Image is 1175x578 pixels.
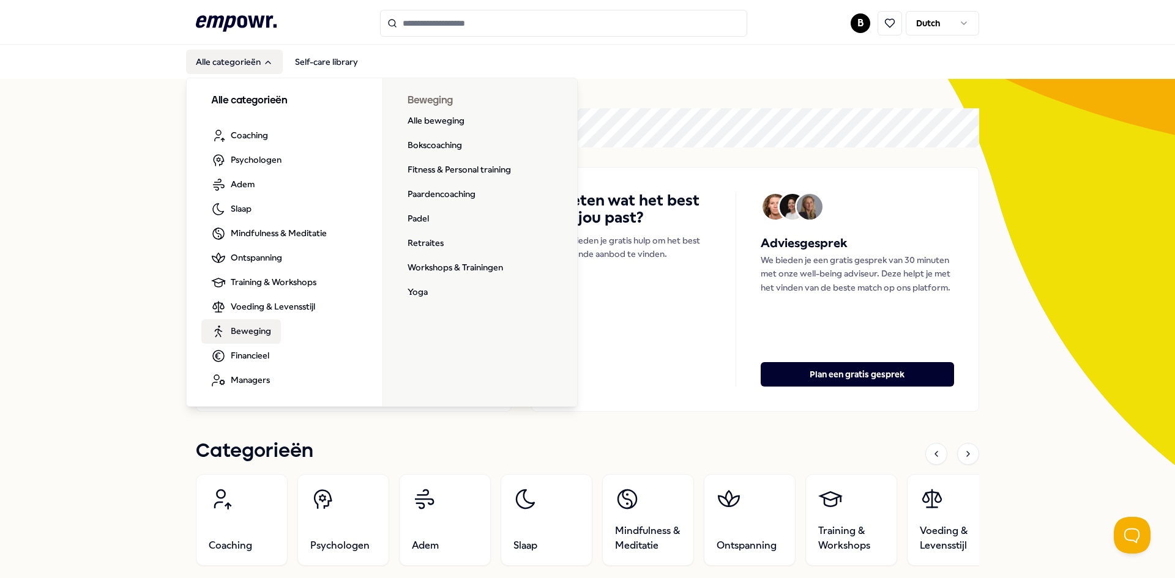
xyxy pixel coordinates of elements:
h3: Beweging [408,93,554,109]
a: Retraites [398,231,453,256]
span: Voeding & Levensstijl [231,300,315,313]
span: Training & Workshops [231,275,316,289]
a: Voeding & Levensstijl [907,474,999,566]
a: Voeding & Levensstijl [201,295,325,319]
button: Alle categorieën [186,50,283,74]
button: Plan een gratis gesprek [761,362,954,387]
a: Fitness & Personal training [398,158,521,182]
a: Slaap [201,197,261,221]
span: Managers [231,373,270,387]
span: Ontspanning [717,538,777,553]
iframe: Help Scout Beacon - Open [1114,517,1151,554]
h3: Alle categorieën [211,93,358,109]
p: We bieden je gratis hulp om het best passende aanbod te vinden. [556,234,711,261]
a: Training & Workshops [805,474,897,566]
a: Mindfulness & Meditatie [602,474,694,566]
a: Yoga [398,280,438,305]
a: Coaching [196,474,288,566]
a: Ontspanning [201,246,292,270]
img: Avatar [797,194,822,220]
span: Coaching [231,128,268,142]
span: Psychologen [310,538,370,553]
span: Slaap [231,202,252,215]
span: Mindfulness & Meditatie [231,226,327,240]
a: Padel [398,207,439,231]
a: Training & Workshops [201,270,326,295]
span: Training & Workshops [818,524,884,553]
a: Ontspanning [704,474,796,566]
a: Adem [201,172,264,197]
button: B [851,13,870,33]
a: Self-care library [285,50,368,74]
a: Slaap [501,474,592,566]
h5: Adviesgesprek [761,234,954,253]
a: Alle beweging [398,109,474,133]
h4: Weten wat het best bij jou past? [556,192,711,226]
span: Psychologen [231,153,282,166]
input: Search for products, categories or subcategories [380,10,747,37]
span: Adem [231,177,255,191]
span: Voeding & Levensstijl [920,524,986,553]
span: Mindfulness & Meditatie [615,524,681,553]
span: Financieel [231,349,269,362]
a: Beweging [201,319,281,344]
span: Coaching [209,538,252,553]
a: Bokscoaching [398,133,472,158]
a: Psychologen [297,474,389,566]
a: Workshops & Trainingen [398,256,513,280]
a: Financieel [201,344,279,368]
span: Ontspanning [231,251,282,264]
a: Paardencoaching [398,182,485,207]
p: We bieden je een gratis gesprek van 30 minuten met onze well-being adviseur. Deze helpt je met he... [761,253,954,294]
nav: Main [186,50,368,74]
a: Coaching [201,124,278,148]
span: Beweging [231,324,271,338]
img: Avatar [763,194,788,220]
a: Psychologen [201,148,291,172]
span: Adem [412,538,439,553]
a: Mindfulness & Meditatie [201,221,337,246]
a: Adem [399,474,491,566]
span: Slaap [513,538,537,553]
img: Avatar [780,194,805,220]
a: Managers [201,368,280,393]
div: Alle categorieën [187,78,578,407]
h1: Categorieën [196,436,313,467]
